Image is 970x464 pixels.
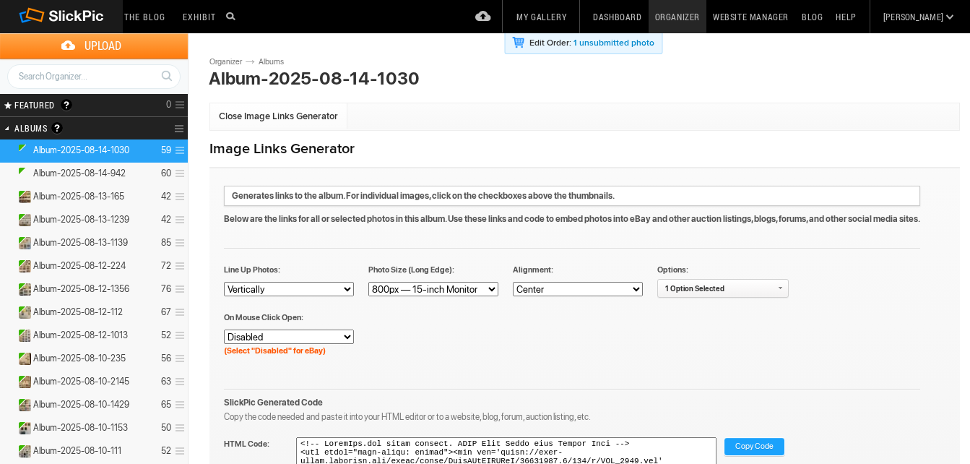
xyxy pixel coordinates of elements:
span: Album-2025-08-13-1139 [33,237,128,249]
span: Album-2025-08-14-942 [33,168,126,179]
span: Album-2025-08-12-112 [33,306,123,318]
span: Album-2025-08-13-165 [33,191,124,202]
a: Collapse [1,145,15,155]
a: Close Image Links Generator [210,103,347,129]
span: Album-2025-08-10-1153 [33,422,128,434]
span: Options: [657,263,729,279]
span: Album-2025-08-10-111 [33,445,121,457]
p: Below are the links for all or selected photos in this album. Use these links and code to embed p... [224,213,920,225]
a: Expand [1,168,15,179]
span: Album-2025-08-12-1356 [33,283,129,295]
a: Expand [1,191,15,202]
a: Expand [1,399,15,410]
span: Photo Size (Long Edge): [368,263,441,279]
h1: Image Links Generator [209,131,960,167]
span: Line Up Photos: [224,263,296,279]
span: Album-2025-08-10-2145 [33,376,129,387]
ins: Public Album [12,306,32,319]
ins: Public Album [12,445,32,457]
span: (Select "Disabled" for eBay) [224,344,296,360]
p: Generates links to the album. For individual images, click on the checkboxes above the thumbnails. [224,186,920,206]
span: Upload [17,33,188,59]
ins: Public Album [12,399,32,411]
ins: Public Album [12,237,32,249]
a: Expand [1,422,15,433]
ins: Public Album [12,191,32,203]
b: Edit Order: [529,38,571,48]
span: Alignment: [513,263,585,279]
ins: Public Album [12,422,32,434]
span: Album-2025-08-10-235 [33,353,126,364]
a: Expand [1,376,15,387]
span: HTML Code: [224,437,296,453]
a: Expand [1,445,15,456]
p: Copy the code needed and paste it into your HTML editor or to a website, blog, forum, auction lis... [224,411,802,423]
span: FEATURED [10,99,55,111]
span: Album-2025-08-12-224 [33,260,126,272]
a: Search [153,64,180,88]
span: Close Image Links Generator [219,111,338,122]
ins: Public Album [12,168,32,180]
h2: Albums [14,117,136,139]
ins: Public Album [12,330,32,342]
span: Album-2025-08-14-1030 [33,145,129,156]
ins: Public Album [12,353,32,365]
span: On Mouse Click Open: [224,311,296,327]
ins: Public Album [12,214,32,226]
a: Expand [1,353,15,364]
a: Expand [1,330,15,340]
h3: SlickPic Generated Code [224,235,802,408]
a: Expand [1,283,15,294]
input: Search photos on SlickPic... [224,7,241,25]
input: Search Organizer... [7,64,181,89]
span: Album-2025-08-10-1429 [33,399,129,411]
a: Expand [1,260,15,271]
a: 1 unsubmitted photo [573,38,654,48]
span: Album-2025-08-13-1239 [33,214,129,225]
a: Expand [1,214,15,225]
span: Copy Code [735,438,774,457]
span: Album-2025-08-12-1013 [33,330,128,341]
a: Albums [255,56,298,68]
ins: Public Album [12,145,32,157]
span: 1 Option Selected [658,284,724,293]
a: Expand [1,306,15,317]
ins: Public Album [12,283,32,296]
a: Expand [1,237,15,248]
ins: Public Album [12,260,32,272]
ins: Public Album [12,376,32,388]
